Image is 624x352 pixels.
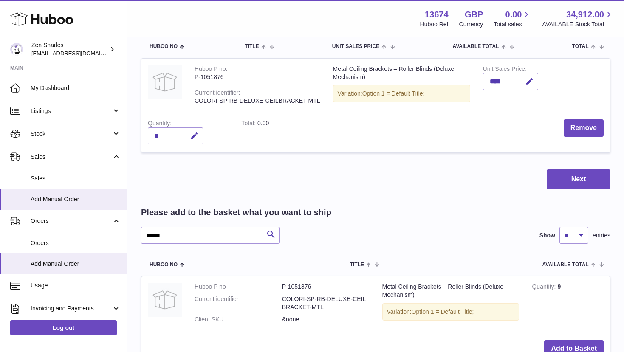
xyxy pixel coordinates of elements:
[10,43,23,56] img: hristo@zenshades.co.uk
[494,9,531,28] a: 0.00 Total sales
[31,217,112,225] span: Orders
[31,260,121,268] span: Add Manual Order
[572,44,589,49] span: Total
[564,119,604,137] button: Remove
[195,89,240,98] div: Current identifier
[532,283,557,292] strong: Quantity
[542,262,589,268] span: AVAILABLE Total
[148,283,182,317] img: Metal Ceiling Brackets – Roller Blinds (Deluxe Mechanism)
[31,239,121,247] span: Orders
[362,90,425,97] span: Option 1 = Default Title;
[195,315,282,324] dt: Client SKU
[525,276,610,334] td: 9
[31,107,112,115] span: Listings
[547,169,610,189] button: Next
[350,262,364,268] span: Title
[245,44,259,49] span: Title
[150,262,178,268] span: Huboo no
[425,9,449,20] strong: 13674
[195,73,320,81] div: P-1051876
[31,130,112,138] span: Stock
[31,175,121,183] span: Sales
[333,85,470,102] div: Variation:
[282,315,370,324] dd: &none
[195,65,228,74] div: Huboo P no
[542,20,614,28] span: AVAILABLE Stock Total
[332,44,379,49] span: Unit Sales Price
[150,44,178,49] span: Huboo no
[257,120,269,127] span: 0.00
[195,97,320,105] div: COLORI-SP-RB-DELUXE-CEILBRACKET-MTL
[31,153,112,161] span: Sales
[494,20,531,28] span: Total sales
[282,295,370,311] dd: COLORI-SP-RB-DELUXE-CEILBRACKET-MTL
[452,44,499,49] span: AVAILABLE Total
[459,20,483,28] div: Currency
[242,120,257,129] label: Total
[483,65,527,74] label: Unit Sales Price
[148,120,172,129] label: Quantity
[31,50,125,56] span: [EMAIL_ADDRESS][DOMAIN_NAME]
[505,9,522,20] span: 0.00
[31,84,121,92] span: My Dashboard
[148,65,182,99] img: Metal Ceiling Brackets – Roller Blinds (Deluxe Mechanism)
[31,304,112,313] span: Invoicing and Payments
[465,9,483,20] strong: GBP
[10,320,117,335] a: Log out
[542,9,614,28] a: 34,912.00 AVAILABLE Stock Total
[195,283,282,291] dt: Huboo P no
[412,308,474,315] span: Option 1 = Default Title;
[376,276,526,334] td: Metal Ceiling Brackets – Roller Blinds (Deluxe Mechanism)
[539,231,555,239] label: Show
[593,231,610,239] span: entries
[566,9,604,20] span: 34,912.00
[382,303,520,321] div: Variation:
[327,59,477,113] td: Metal Ceiling Brackets – Roller Blinds (Deluxe Mechanism)
[31,282,121,290] span: Usage
[31,195,121,203] span: Add Manual Order
[195,295,282,311] dt: Current identifier
[31,41,108,57] div: Zen Shades
[420,20,449,28] div: Huboo Ref
[282,283,370,291] dd: P-1051876
[141,207,331,218] h2: Please add to the basket what you want to ship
